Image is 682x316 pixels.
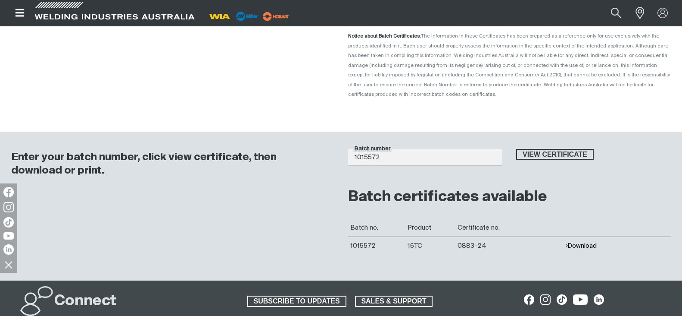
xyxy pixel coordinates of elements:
[3,187,14,197] img: Facebook
[3,217,14,228] img: TikTok
[11,151,326,177] h3: Enter your batch number, click view certificate, then download or print.
[348,219,406,237] th: Batch no.
[405,219,455,237] th: Product
[247,296,346,307] a: SUBSCRIBE TO UPDATES
[565,242,597,250] button: Download
[356,296,432,307] span: SALES & SUPPORT
[260,13,292,19] a: miller
[3,244,14,255] img: LinkedIn
[260,10,292,23] img: miller
[405,237,455,255] td: 16TC
[348,34,421,38] strong: Notice about Batch Certificates:
[348,237,406,255] td: 1015572
[355,296,433,307] a: SALES & SUPPORT
[455,237,563,255] td: 0883-24
[248,296,346,307] span: SUBSCRIBE TO UPDATES
[455,219,563,237] th: Certificate no.
[3,202,14,212] img: Instagram
[54,292,116,311] h2: Connect
[591,3,631,23] input: Product name or item number...
[1,257,16,272] img: hide socials
[517,149,593,160] span: View certificate
[3,232,14,240] img: YouTube
[601,3,631,23] button: Search products
[348,188,671,207] h2: Batch certificates available
[348,34,670,97] span: The information in these Certificates has been prepared as a reference only for use exclusively w...
[516,149,594,160] button: View certificate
